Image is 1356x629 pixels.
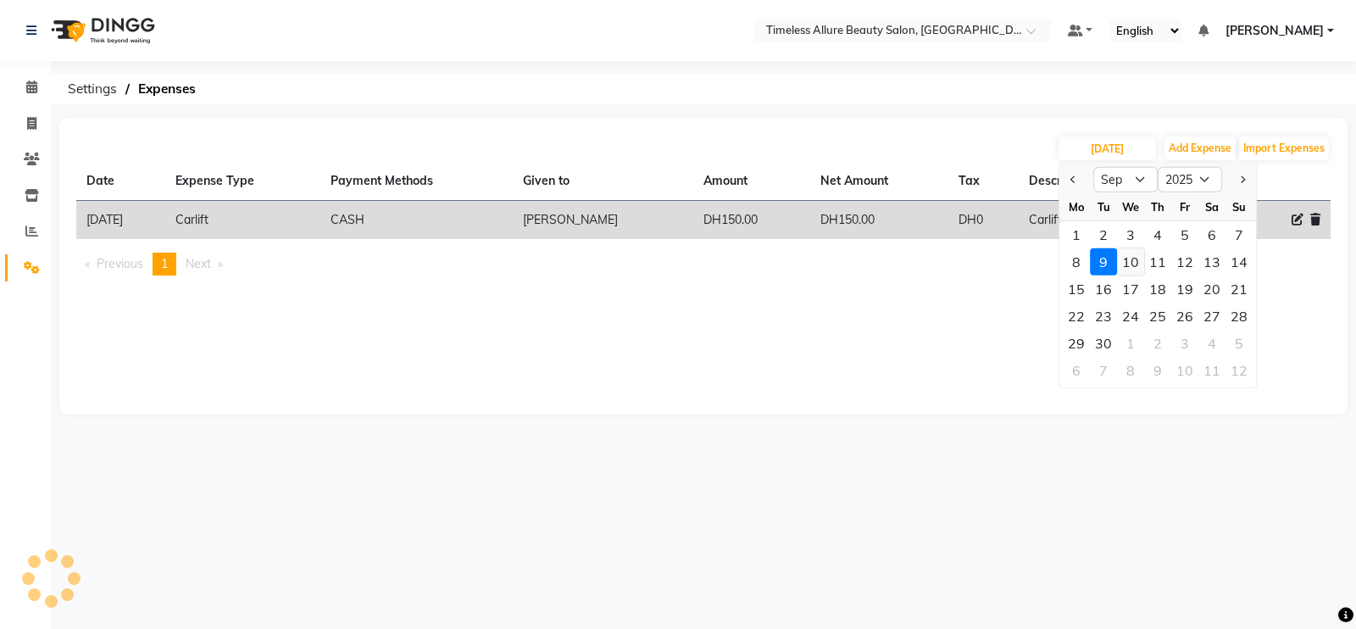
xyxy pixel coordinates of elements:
[1063,303,1090,330] div: Monday, September 22, 2025
[1063,357,1090,384] div: 6
[1198,276,1225,303] div: Saturday, September 20, 2025
[693,201,810,240] td: DH150.00
[165,201,320,240] td: Carlift
[1171,221,1198,248] div: Friday, September 5, 2025
[1198,248,1225,276] div: Saturday, September 13, 2025
[1171,330,1198,357] div: Friday, October 3, 2025
[320,162,513,201] th: Payment Methods
[1063,330,1090,357] div: 29
[1198,303,1225,330] div: Saturday, September 27, 2025
[1171,303,1198,330] div: Friday, September 26, 2025
[1117,303,1144,330] div: 24
[1171,276,1198,303] div: 19
[948,162,1019,201] th: Tax
[1063,276,1090,303] div: 15
[1090,303,1117,330] div: 23
[1090,221,1117,248] div: Tuesday, September 2, 2025
[1063,221,1090,248] div: Monday, September 1, 2025
[76,162,165,201] th: Date
[1171,221,1198,248] div: 5
[1225,221,1253,248] div: 7
[1063,248,1090,276] div: Monday, September 8, 2025
[1019,201,1222,240] td: Carlift Dated [DATE]
[1144,357,1171,384] div: Thursday, October 9, 2025
[1225,193,1253,220] div: Su
[1090,248,1117,276] div: Tuesday, September 9, 2025
[1198,248,1225,276] div: 13
[43,7,159,54] img: logo
[1117,248,1144,276] div: 10
[1225,248,1253,276] div: 14
[1225,221,1253,248] div: Sunday, September 7, 2025
[1198,221,1225,248] div: 6
[320,201,513,240] td: CASH
[1117,221,1144,248] div: Wednesday, September 3, 2025
[948,201,1019,240] td: DH0
[76,253,1331,276] nav: Pagination
[1225,357,1253,384] div: Sunday, October 12, 2025
[1117,303,1144,330] div: Wednesday, September 24, 2025
[1198,330,1225,357] div: 4
[1059,136,1156,160] input: PLACEHOLDER.DATE
[1171,303,1198,330] div: 26
[1144,303,1171,330] div: 25
[1117,330,1144,357] div: Wednesday, October 1, 2025
[1063,276,1090,303] div: Monday, September 15, 2025
[1090,193,1117,220] div: Tu
[1171,193,1198,220] div: Fr
[1198,357,1225,384] div: 11
[186,256,211,271] span: Next
[1144,276,1171,303] div: 18
[1117,193,1144,220] div: We
[1117,357,1144,384] div: 8
[1171,330,1198,357] div: 3
[1225,303,1253,330] div: 28
[1063,330,1090,357] div: Monday, September 29, 2025
[1144,221,1171,248] div: 4
[1090,221,1117,248] div: 2
[1144,276,1171,303] div: Thursday, September 18, 2025
[810,201,948,240] td: DH150.00
[1225,303,1253,330] div: Sunday, September 28, 2025
[1198,221,1225,248] div: Saturday, September 6, 2025
[810,162,948,201] th: Net Amount
[1225,357,1253,384] div: 12
[1198,193,1225,220] div: Sa
[1090,303,1117,330] div: Tuesday, September 23, 2025
[513,201,693,240] td: [PERSON_NAME]
[165,162,320,201] th: Expense Type
[1063,303,1090,330] div: 22
[693,162,810,201] th: Amount
[161,256,168,271] span: 1
[1144,303,1171,330] div: Thursday, September 25, 2025
[1063,357,1090,384] div: Monday, October 6, 2025
[76,201,165,240] td: [DATE]
[130,74,204,104] span: Expenses
[1144,221,1171,248] div: Thursday, September 4, 2025
[1090,276,1117,303] div: 16
[1198,276,1225,303] div: 20
[1117,330,1144,357] div: 1
[1198,330,1225,357] div: Saturday, October 4, 2025
[1090,248,1117,276] div: 9
[1117,221,1144,248] div: 3
[1144,193,1171,220] div: Th
[59,74,125,104] span: Settings
[1144,357,1171,384] div: 9
[1090,330,1117,357] div: 30
[1171,248,1198,276] div: Friday, September 12, 2025
[1225,276,1253,303] div: Sunday, September 21, 2025
[1093,167,1158,192] select: Select month
[1117,248,1144,276] div: Wednesday, September 10, 2025
[1171,357,1198,384] div: 10
[1144,248,1171,276] div: 11
[1235,166,1249,193] button: Next month
[1225,248,1253,276] div: Sunday, September 14, 2025
[1225,330,1253,357] div: Sunday, October 5, 2025
[1090,276,1117,303] div: Tuesday, September 16, 2025
[1225,22,1324,40] span: [PERSON_NAME]
[1198,303,1225,330] div: 27
[1117,357,1144,384] div: Wednesday, October 8, 2025
[1090,357,1117,384] div: Tuesday, October 7, 2025
[1171,276,1198,303] div: Friday, September 19, 2025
